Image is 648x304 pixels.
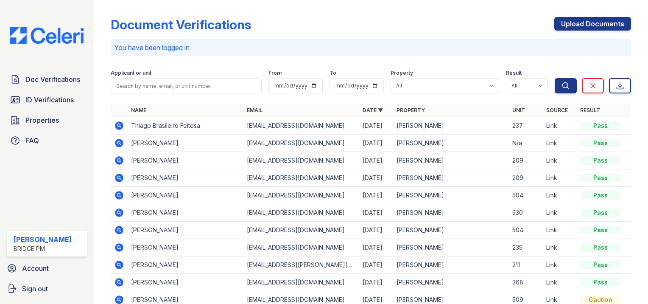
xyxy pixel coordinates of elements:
[393,169,509,187] td: [PERSON_NAME]
[111,17,251,32] div: Document Verifications
[506,70,522,76] label: Result
[509,117,543,135] td: 237
[243,152,359,169] td: [EMAIL_ADDRESS][DOMAIN_NAME]
[393,152,509,169] td: [PERSON_NAME]
[7,71,87,88] a: Doc Verifications
[580,226,621,234] div: Pass
[359,222,393,239] td: [DATE]
[7,91,87,108] a: ID Verifications
[243,169,359,187] td: [EMAIL_ADDRESS][DOMAIN_NAME]
[543,135,577,152] td: Link
[543,152,577,169] td: Link
[580,296,621,304] div: Caution
[554,17,631,31] a: Upload Documents
[580,261,621,269] div: Pass
[509,256,543,274] td: 211
[3,27,90,44] img: CE_Logo_Blue-a8612792a0a2168367f1c8372b55b34899dd931a85d93a1a3d3e32e68fde9ad4.png
[359,169,393,187] td: [DATE]
[359,204,393,222] td: [DATE]
[128,274,243,291] td: [PERSON_NAME]
[580,243,621,252] div: Pass
[580,139,621,147] div: Pass
[128,135,243,152] td: [PERSON_NAME]
[3,260,90,277] a: Account
[580,191,621,200] div: Pass
[128,222,243,239] td: [PERSON_NAME]
[512,107,525,113] a: Unit
[243,135,359,152] td: [EMAIL_ADDRESS][DOMAIN_NAME]
[25,74,80,84] span: Doc Verifications
[243,222,359,239] td: [EMAIL_ADDRESS][DOMAIN_NAME]
[243,274,359,291] td: [EMAIL_ADDRESS][DOMAIN_NAME]
[509,169,543,187] td: 209
[7,132,87,149] a: FAQ
[580,107,600,113] a: Result
[393,135,509,152] td: [PERSON_NAME]
[580,174,621,182] div: Pass
[243,204,359,222] td: [EMAIL_ADDRESS][DOMAIN_NAME]
[330,70,336,76] label: To
[243,187,359,204] td: [EMAIL_ADDRESS][DOMAIN_NAME]
[509,204,543,222] td: 530
[393,239,509,256] td: [PERSON_NAME]
[359,135,393,152] td: [DATE]
[247,107,263,113] a: Email
[397,107,425,113] a: Property
[359,256,393,274] td: [DATE]
[393,204,509,222] td: [PERSON_NAME]
[363,107,383,113] a: Date ▼
[391,70,413,76] label: Property
[580,208,621,217] div: Pass
[543,222,577,239] td: Link
[359,239,393,256] td: [DATE]
[543,117,577,135] td: Link
[543,256,577,274] td: Link
[243,256,359,274] td: [EMAIL_ADDRESS][PERSON_NAME][DOMAIN_NAME]
[128,187,243,204] td: [PERSON_NAME]
[3,280,90,297] a: Sign out
[509,187,543,204] td: 504
[393,256,509,274] td: [PERSON_NAME]
[268,70,282,76] label: From
[14,245,72,253] div: Bridge PM
[22,263,49,273] span: Account
[359,117,393,135] td: [DATE]
[393,274,509,291] td: [PERSON_NAME]
[393,187,509,204] td: [PERSON_NAME]
[580,156,621,165] div: Pass
[393,117,509,135] td: [PERSON_NAME]
[509,274,543,291] td: 368
[114,42,628,53] p: You have been logged in
[128,169,243,187] td: [PERSON_NAME]
[509,135,543,152] td: N/a
[128,152,243,169] td: [PERSON_NAME]
[25,135,39,146] span: FAQ
[131,107,146,113] a: Name
[543,204,577,222] td: Link
[243,117,359,135] td: [EMAIL_ADDRESS][DOMAIN_NAME]
[543,169,577,187] td: Link
[22,284,48,294] span: Sign out
[25,95,74,105] span: ID Verifications
[509,222,543,239] td: 504
[393,222,509,239] td: [PERSON_NAME]
[580,121,621,130] div: Pass
[243,239,359,256] td: [EMAIL_ADDRESS][DOMAIN_NAME]
[128,204,243,222] td: [PERSON_NAME]
[543,187,577,204] td: Link
[543,239,577,256] td: Link
[128,239,243,256] td: [PERSON_NAME]
[111,78,262,93] input: Search by name, email, or unit number
[359,187,393,204] td: [DATE]
[509,152,543,169] td: 209
[128,117,243,135] td: Thiago Brasileiro Feitosa
[509,239,543,256] td: 235
[128,256,243,274] td: [PERSON_NAME]
[546,107,568,113] a: Source
[111,70,151,76] label: Applicant or unit
[543,274,577,291] td: Link
[14,234,72,245] div: [PERSON_NAME]
[7,112,87,129] a: Properties
[25,115,59,125] span: Properties
[359,274,393,291] td: [DATE]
